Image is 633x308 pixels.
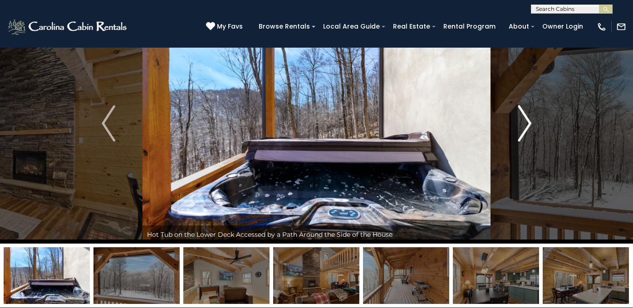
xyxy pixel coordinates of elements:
img: 166002830 [363,247,449,304]
a: Browse Rentals [254,20,314,34]
a: Real Estate [388,20,435,34]
img: 165948739 [453,247,539,304]
div: Hot Tub on the Lower Deck Accessed by a Path Around the Side of the House [142,225,491,244]
img: arrow [102,105,115,142]
img: White-1-2.png [7,18,129,36]
a: About [504,20,534,34]
a: My Favs [206,22,245,32]
a: Owner Login [538,20,588,34]
span: My Favs [217,22,243,31]
img: phone-regular-white.png [597,22,607,32]
a: Local Area Guide [319,20,384,34]
img: 165948741 [543,247,629,304]
a: Rental Program [439,20,500,34]
img: 165948743 [273,247,359,304]
img: 165976813 [4,247,90,304]
img: 165948754 [93,247,180,304]
img: arrow [518,105,531,142]
button: Previous [74,3,142,244]
button: Next [491,3,559,244]
img: 165948738 [183,247,270,304]
img: mail-regular-white.png [616,22,626,32]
